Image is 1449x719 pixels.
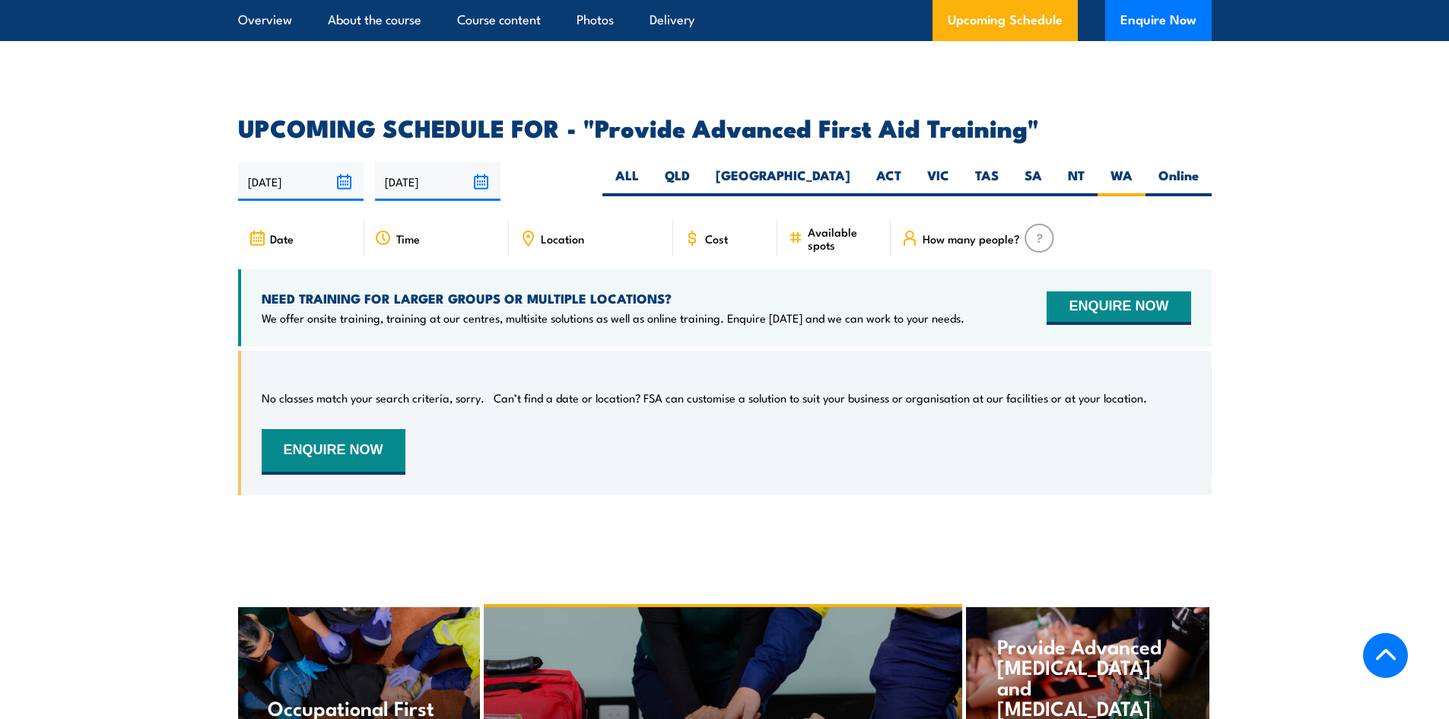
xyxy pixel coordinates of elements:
button: ENQUIRE NOW [262,429,405,475]
label: QLD [652,167,703,196]
label: SA [1012,167,1055,196]
span: Available spots [808,225,880,251]
label: WA [1098,167,1146,196]
p: No classes match your search criteria, sorry. [262,390,485,406]
input: To date [375,162,500,201]
label: ALL [602,167,652,196]
span: Date [270,232,294,245]
button: ENQUIRE NOW [1047,291,1190,325]
span: Cost [705,232,728,245]
span: Location [541,232,584,245]
input: From date [238,162,364,201]
label: VIC [914,167,962,196]
label: TAS [962,167,1012,196]
span: Time [396,232,420,245]
h4: NEED TRAINING FOR LARGER GROUPS OR MULTIPLE LOCATIONS? [262,290,964,307]
span: How many people? [923,232,1020,245]
p: Can’t find a date or location? FSA can customise a solution to suit your business or organisation... [494,390,1147,406]
h2: UPCOMING SCHEDULE FOR - "Provide Advanced First Aid Training" [238,116,1212,138]
p: We offer onsite training, training at our centres, multisite solutions as well as online training... [262,310,964,326]
label: [GEOGRAPHIC_DATA] [703,167,863,196]
label: ACT [863,167,914,196]
label: Online [1146,167,1212,196]
label: NT [1055,167,1098,196]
